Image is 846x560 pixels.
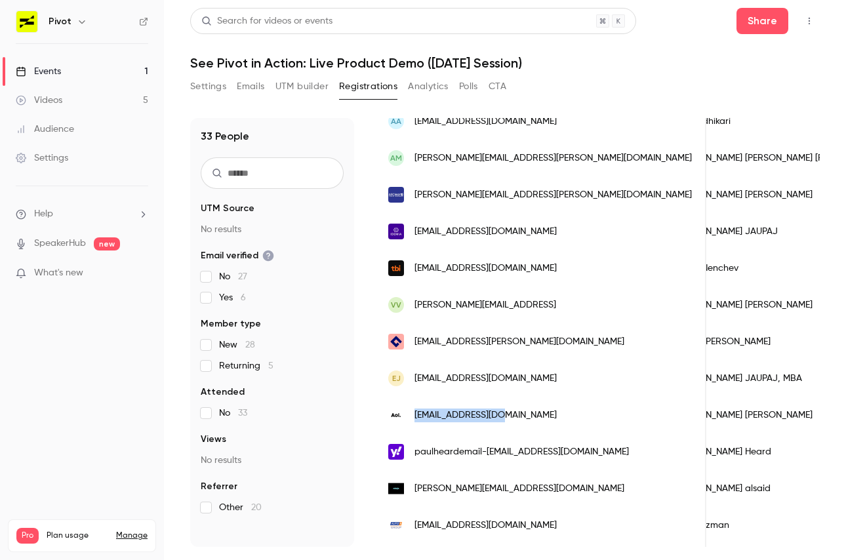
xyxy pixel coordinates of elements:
[408,76,449,97] button: Analytics
[34,207,53,221] span: Help
[489,76,506,97] button: CTA
[201,249,274,262] span: Email verified
[388,187,404,203] img: allclearinsurance.com
[414,335,624,349] span: [EMAIL_ADDRESS][PERSON_NAME][DOMAIN_NAME]
[219,338,255,351] span: New
[116,530,148,541] a: Manage
[201,202,344,514] section: facet-groups
[219,407,247,420] span: No
[49,15,71,28] h6: Pivot
[16,11,37,32] img: Pivot
[94,237,120,250] span: new
[34,266,83,280] span: What's new
[388,224,404,239] img: idemia.com
[241,293,246,302] span: 6
[201,386,245,399] span: Attended
[275,76,329,97] button: UTM builder
[201,480,237,493] span: Referrer
[237,76,264,97] button: Emails
[388,407,404,423] img: aol.com
[201,433,226,446] span: Views
[219,291,246,304] span: Yes
[414,151,692,165] span: [PERSON_NAME][EMAIL_ADDRESS][PERSON_NAME][DOMAIN_NAME]
[388,444,404,460] img: yahoo.co.uk
[16,528,39,544] span: Pro
[339,76,397,97] button: Registrations
[190,76,226,97] button: Settings
[414,188,692,202] span: [PERSON_NAME][EMAIL_ADDRESS][PERSON_NAME][DOMAIN_NAME]
[392,372,401,384] span: EJ
[414,262,557,275] span: [EMAIL_ADDRESS][DOMAIN_NAME]
[459,76,478,97] button: Polls
[201,223,344,236] p: No results
[16,151,68,165] div: Settings
[201,454,344,467] p: No results
[16,207,148,221] li: help-dropdown-opener
[238,409,247,418] span: 33
[16,65,61,78] div: Events
[201,317,261,330] span: Member type
[219,359,273,372] span: Returning
[414,482,624,496] span: [PERSON_NAME][EMAIL_ADDRESS][DOMAIN_NAME]
[201,202,254,215] span: UTM Source
[268,361,273,370] span: 5
[245,340,255,350] span: 28
[388,481,404,496] img: ananinja.com
[34,237,86,250] a: SpeakerHub
[251,503,262,512] span: 20
[219,501,262,514] span: Other
[388,260,404,276] img: tbibank.bg
[190,55,820,71] h1: See Pivot in Action: Live Product Demo ([DATE] Session)
[201,129,249,144] h1: 33 People
[736,8,788,34] button: Share
[414,409,557,422] span: [EMAIL_ADDRESS][DOMAIN_NAME]
[414,225,557,239] span: [EMAIL_ADDRESS][DOMAIN_NAME]
[47,530,108,541] span: Plan usage
[414,115,557,129] span: [EMAIL_ADDRESS][DOMAIN_NAME]
[391,299,401,311] span: Vv
[414,519,557,532] span: [EMAIL_ADDRESS][DOMAIN_NAME]
[388,517,404,533] img: auto1.com
[219,270,247,283] span: No
[414,372,557,386] span: [EMAIL_ADDRESS][DOMAIN_NAME]
[414,445,629,459] span: paulheardemail-[EMAIL_ADDRESS][DOMAIN_NAME]
[414,298,556,312] span: [PERSON_NAME][EMAIL_ADDRESS]
[238,272,247,281] span: 27
[391,115,401,127] span: AA
[16,123,74,136] div: Audience
[16,94,62,107] div: Videos
[390,152,402,164] span: AM
[388,334,404,350] img: baloise.de
[201,14,332,28] div: Search for videos or events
